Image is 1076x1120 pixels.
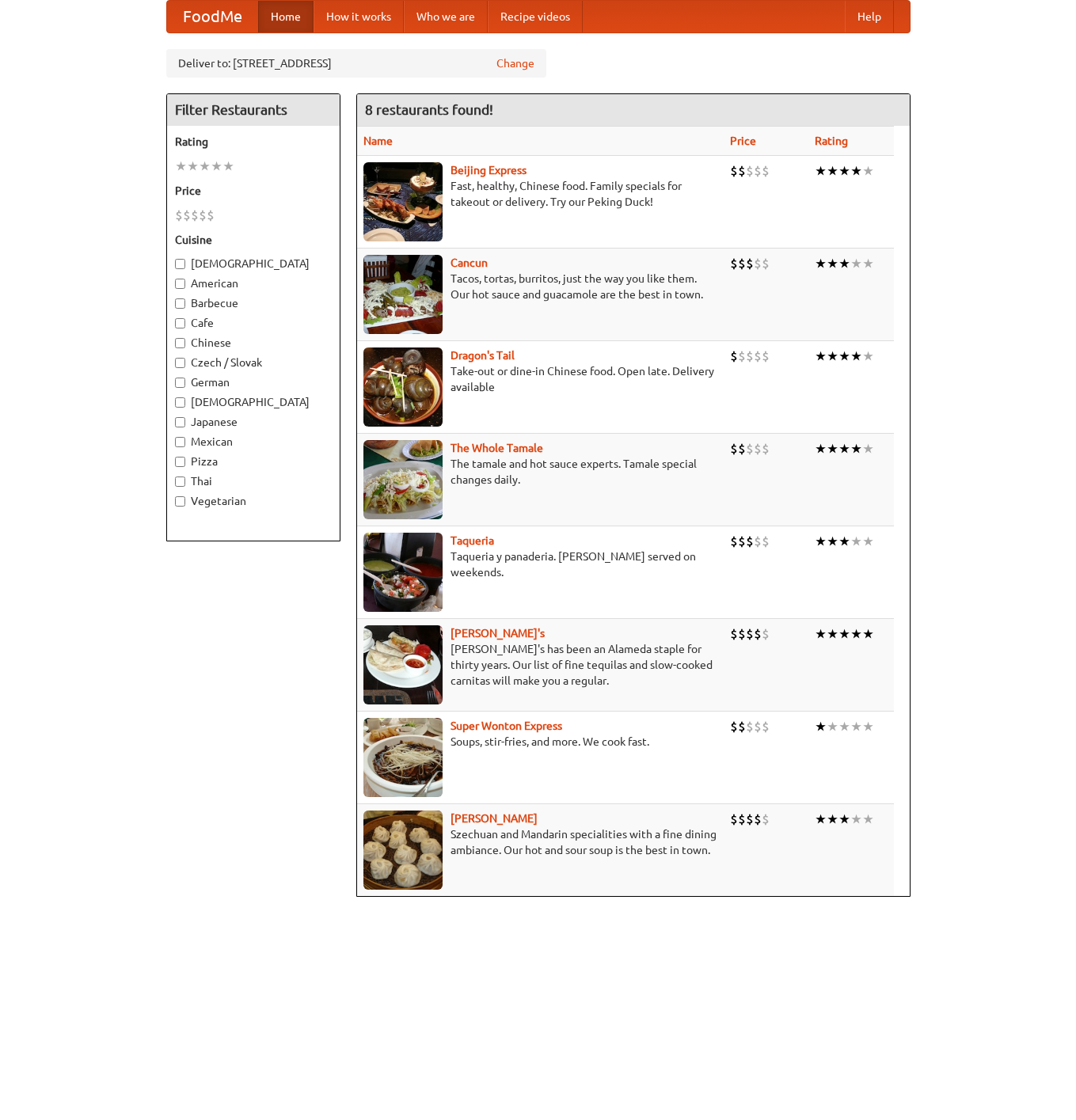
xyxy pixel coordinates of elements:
[762,162,770,180] li: $
[199,158,211,175] li: ★
[838,625,850,643] li: ★
[850,440,862,457] li: ★
[746,811,754,828] li: $
[738,811,746,828] li: $
[762,440,770,457] li: $
[738,533,746,550] li: $
[175,158,187,175] li: ★
[746,718,754,735] li: $
[762,255,770,272] li: $
[746,255,754,272] li: $
[850,162,862,180] li: ★
[730,347,738,365] li: $
[451,627,545,640] a: [PERSON_NAME]'s
[222,158,234,175] li: ★
[451,349,515,362] b: Dragon's Tail
[754,718,762,735] li: $
[363,734,717,750] p: Soups, stir-fries, and more. We cook fast.
[175,378,185,388] input: German
[738,718,746,735] li: $
[363,718,443,797] img: superwonton.jpg
[815,440,827,457] li: ★
[175,417,185,427] input: Japanese
[187,158,199,175] li: ★
[815,811,827,828] li: ★
[746,625,754,643] li: $
[862,811,874,828] li: ★
[738,625,746,643] li: $
[175,358,185,368] input: Czech / Slovak
[199,207,207,224] li: $
[363,549,717,580] p: Taqueria y panaderia. [PERSON_NAME] served on weekends.
[845,1,894,32] a: Help
[730,440,738,457] li: $
[827,625,838,643] li: ★
[862,347,874,365] li: ★
[175,394,332,410] label: [DEMOGRAPHIC_DATA]
[363,533,443,612] img: taqueria.jpg
[738,162,746,180] li: $
[746,440,754,457] li: $
[488,1,583,32] a: Recipe videos
[815,162,827,180] li: ★
[175,207,183,224] li: $
[363,347,443,427] img: dragon.jpg
[838,533,850,550] li: ★
[175,256,332,271] label: [DEMOGRAPHIC_DATA]
[730,533,738,550] li: $
[730,135,756,147] a: Price
[838,162,850,180] li: ★
[838,811,850,828] li: ★
[762,533,770,550] li: $
[363,440,443,519] img: wholetamale.jpg
[363,826,717,858] p: Szechuan and Mandarin specialities with a fine dining ambiance. Our hot and sour soup is the best...
[211,158,222,175] li: ★
[730,718,738,735] li: $
[762,625,770,643] li: $
[175,457,185,467] input: Pizza
[167,94,340,126] h4: Filter Restaurants
[175,279,185,289] input: American
[363,178,717,210] p: Fast, healthy, Chinese food. Family specials for takeout or delivery. Try our Peking Duck!
[175,355,332,370] label: Czech / Slovak
[862,625,874,643] li: ★
[827,347,838,365] li: ★
[738,440,746,457] li: $
[730,162,738,180] li: $
[827,533,838,550] li: ★
[850,533,862,550] li: ★
[730,255,738,272] li: $
[175,232,332,248] h5: Cuisine
[838,440,850,457] li: ★
[754,255,762,272] li: $
[363,271,717,302] p: Tacos, tortas, burritos, just the way you like them. Our hot sauce and guacamole are the best in ...
[175,437,185,447] input: Mexican
[175,338,185,348] input: Chinese
[175,259,185,269] input: [DEMOGRAPHIC_DATA]
[314,1,404,32] a: How it works
[738,255,746,272] li: $
[363,162,443,241] img: beijing.jpg
[827,255,838,272] li: ★
[451,442,543,454] b: The Whole Tamale
[738,347,746,365] li: $
[404,1,488,32] a: Who we are
[838,347,850,365] li: ★
[451,534,494,547] a: Taqueria
[850,811,862,828] li: ★
[451,719,562,732] a: Super Wonton Express
[175,473,332,489] label: Thai
[175,318,185,328] input: Cafe
[363,255,443,334] img: cancun.jpg
[183,207,191,224] li: $
[815,533,827,550] li: ★
[754,811,762,828] li: $
[451,164,527,177] a: Beijing Express
[496,55,534,71] a: Change
[815,625,827,643] li: ★
[166,49,546,78] div: Deliver to: [STREET_ADDRESS]
[827,440,838,457] li: ★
